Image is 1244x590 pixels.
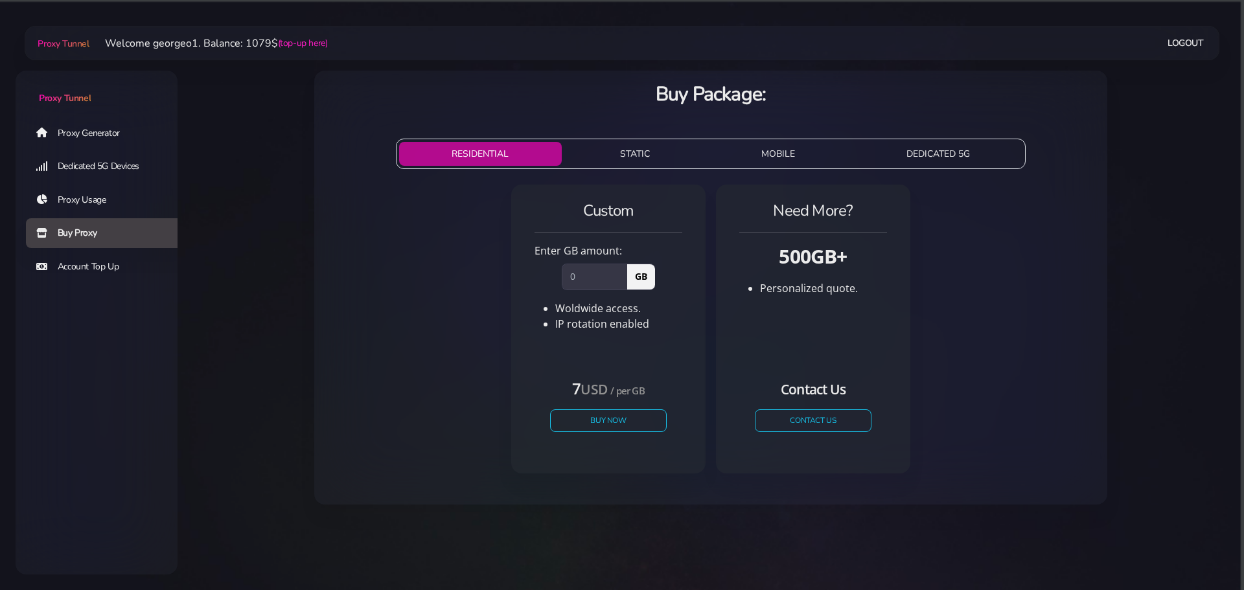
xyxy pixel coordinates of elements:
a: Logout [1168,31,1204,55]
input: 0 [562,264,627,289]
li: Welcome georgeo1. Balance: 1079$ [89,36,328,51]
span: GB [627,264,655,289]
button: MOBILE [708,142,848,166]
h3: 500GB+ [739,243,887,269]
a: Account Top Up [26,252,188,282]
div: Enter GB amount: [527,243,690,258]
button: STATIC [567,142,703,166]
a: Proxy Tunnel [35,33,89,54]
h3: Buy Package: [325,81,1097,108]
iframe: Webchat Widget [1169,516,1228,574]
a: Proxy Usage [26,185,188,215]
span: Proxy Tunnel [39,92,91,104]
h4: Custom [535,200,682,221]
small: / per GB [610,384,645,397]
h4: Need More? [739,200,887,221]
a: Dedicated 5G Devices [26,152,188,181]
button: RESIDENTIAL [399,142,562,166]
a: CONTACT US [755,409,871,432]
small: USD [581,380,607,398]
li: Personalized quote. [760,280,887,296]
button: Buy Now [550,409,667,432]
span: Proxy Tunnel [38,38,89,50]
a: Proxy Tunnel [16,71,178,105]
a: Buy Proxy [26,218,188,248]
a: (top-up here) [278,36,328,50]
li: IP rotation enabled [555,316,682,332]
button: DEDICATED 5G [853,142,1023,166]
h4: 7 [550,378,667,399]
li: Woldwide access. [555,301,682,316]
small: Contact Us [781,380,846,398]
a: Proxy Generator [26,118,188,148]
